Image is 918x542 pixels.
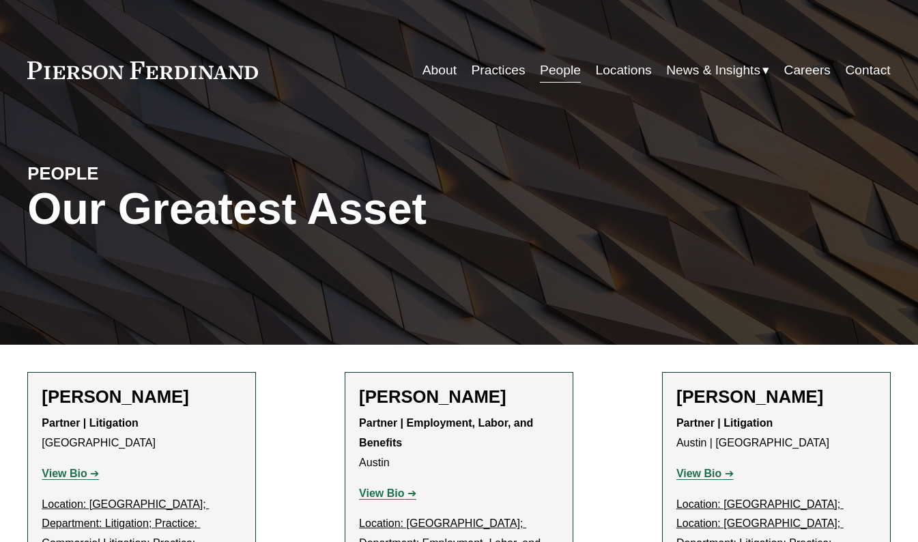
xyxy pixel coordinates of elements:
strong: Partner | Litigation [42,417,138,429]
h2: [PERSON_NAME] [42,386,242,408]
a: View Bio [42,468,99,479]
strong: View Bio [359,487,404,499]
a: folder dropdown [666,57,769,83]
span: News & Insights [666,59,760,83]
h2: [PERSON_NAME] [359,386,559,408]
h2: [PERSON_NAME] [676,386,876,408]
strong: View Bio [42,468,87,479]
a: People [540,57,581,83]
strong: View Bio [676,468,721,479]
a: View Bio [359,487,416,499]
a: Locations [595,57,651,83]
a: Practices [472,57,526,83]
a: About [422,57,457,83]
p: [GEOGRAPHIC_DATA] [42,414,242,453]
a: Contact [845,57,890,83]
p: Austin [359,414,559,472]
strong: Partner | Employment, Labor, and Benefits [359,417,536,448]
h1: Our Greatest Asset [27,184,603,235]
h4: PEOPLE [27,162,243,185]
strong: Partner | Litigation [676,417,773,429]
a: View Bio [676,468,734,479]
a: Careers [784,57,831,83]
p: Austin | [GEOGRAPHIC_DATA] [676,414,876,453]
